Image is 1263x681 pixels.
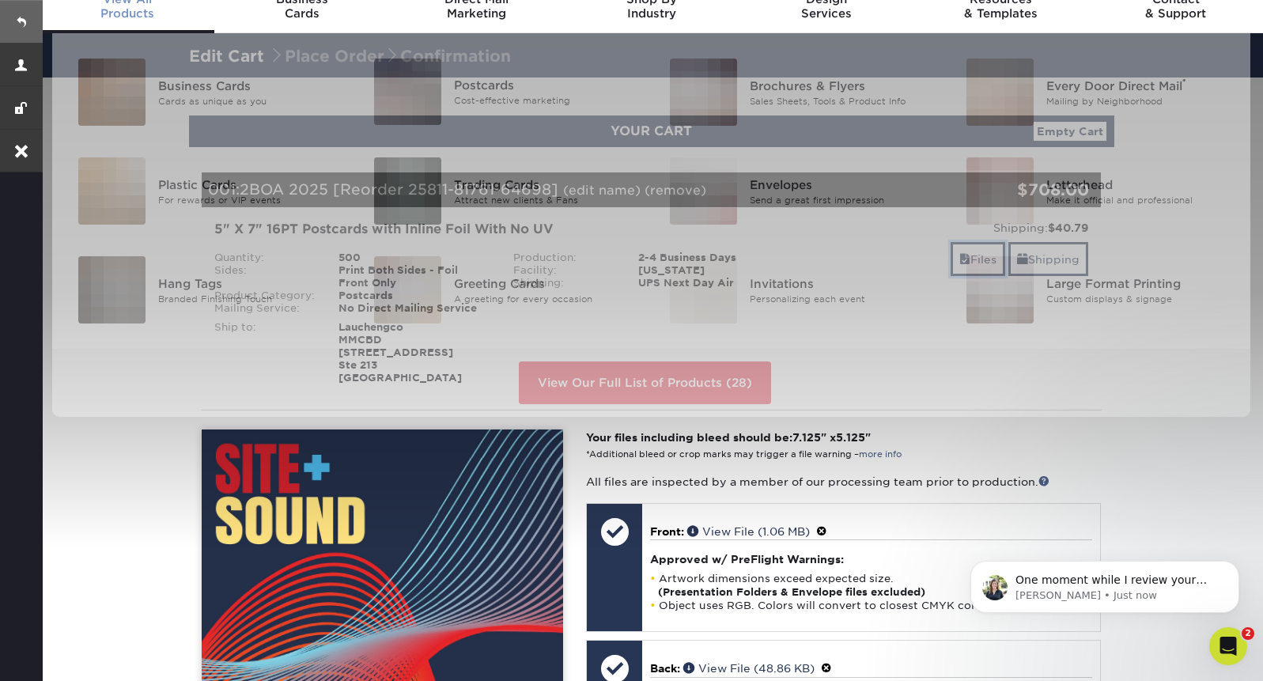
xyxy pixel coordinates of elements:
img: Invitations [670,256,737,323]
div: Branded Finishing Touch [158,292,344,305]
div: Envelopes [750,176,936,193]
div: Business Cards [158,77,344,94]
img: Every Door Direct Mail [966,59,1034,126]
div: Custom displays & signage [1046,292,1232,305]
img: Postcards [374,59,441,125]
div: Hang Tags [158,274,344,292]
img: Hang Tags [78,256,146,323]
a: Large Format Printing Large Format Printing Custom displays & signage [959,250,1231,330]
div: Letterhead [1046,176,1232,193]
div: Send a great first impression [750,193,936,206]
a: Postcards Postcards Cost-effective marketing [367,52,639,131]
img: Trading Cards [374,157,441,225]
sup: ® [1182,77,1186,88]
div: Invitations [750,274,936,292]
span: Back: [650,662,680,675]
a: Brochures & Flyers Brochures & Flyers Sales Sheets, Tools & Product Info [664,52,936,132]
strong: (Presentation Folders & Envelope files excluded) [658,586,925,598]
div: Brochures & Flyers [750,77,936,94]
a: Business Cards Business Cards Cards as unique as you [71,52,343,132]
li: Object uses RGB. Colors will convert to closest CMYK color. [650,599,1092,612]
a: Hang Tags Hang Tags Branded Finishing Touch [71,250,343,330]
div: A greeting for every occasion [454,292,640,305]
div: Cards as unique as you [158,94,344,108]
div: Greeting Cards [454,274,640,292]
span: 2 [1242,627,1254,640]
div: Personalizing each event [750,292,936,305]
a: Envelopes Envelopes Send a great first impression [664,151,936,231]
h4: Approved w/ PreFlight Warnings: [650,553,1092,566]
div: For rewards or VIP events [158,193,344,206]
a: Plastic Cards Plastic Cards For rewards or VIP events [71,151,343,231]
div: Mailing by Neighborhood [1046,94,1232,108]
div: Attract new clients & Fans [454,193,640,206]
div: Sales Sheets, Tools & Product Info [750,94,936,108]
a: Every Door Direct Mail Every Door Direct Mail® Mailing by Neighborhood [959,52,1231,132]
img: Brochures & Flyers [670,59,737,126]
a: View Our Full List of Products (28) [519,361,771,404]
img: Large Format Printing [966,256,1034,323]
div: Trading Cards [454,176,640,193]
div: Every Door Direct Mail [1046,77,1232,94]
a: Greeting Cards Greeting Cards A greeting for every occasion [367,250,639,330]
a: Trading Cards Trading Cards Attract new clients & Fans [367,151,639,231]
li: Artwork dimensions exceed expected size. [650,572,1092,599]
a: Invitations Invitations Personalizing each event [664,250,936,330]
div: Cost-effective marketing [454,94,640,108]
iframe: Intercom notifications message [947,528,1263,638]
img: Envelopes [670,157,737,225]
a: Letterhead Letterhead Make it official and professional [959,151,1231,231]
div: Postcards [454,77,640,94]
img: Plastic Cards [78,157,146,225]
div: Make it official and professional [1046,193,1232,206]
div: Plastic Cards [158,176,344,193]
div: Large Format Printing [1046,274,1232,292]
img: Letterhead [966,157,1034,225]
img: Business Cards [78,59,146,126]
a: View File (48.86 KB) [683,662,815,675]
img: Greeting Cards [374,256,441,323]
iframe: Intercom live chat [1209,627,1247,665]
